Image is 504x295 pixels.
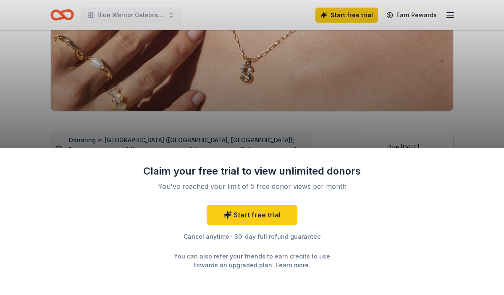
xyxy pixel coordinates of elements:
div: Cancel anytime · 30-day full refund guarantee [143,232,361,242]
a: Learn more [276,261,309,269]
div: You can also refer your friends to earn credits to use towards an upgraded plan. . [166,252,338,269]
div: You've reached your limit of 5 free donor views per month [153,181,351,191]
a: Start free trial [207,205,297,225]
div: Claim your free trial to view unlimited donors [143,164,361,178]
